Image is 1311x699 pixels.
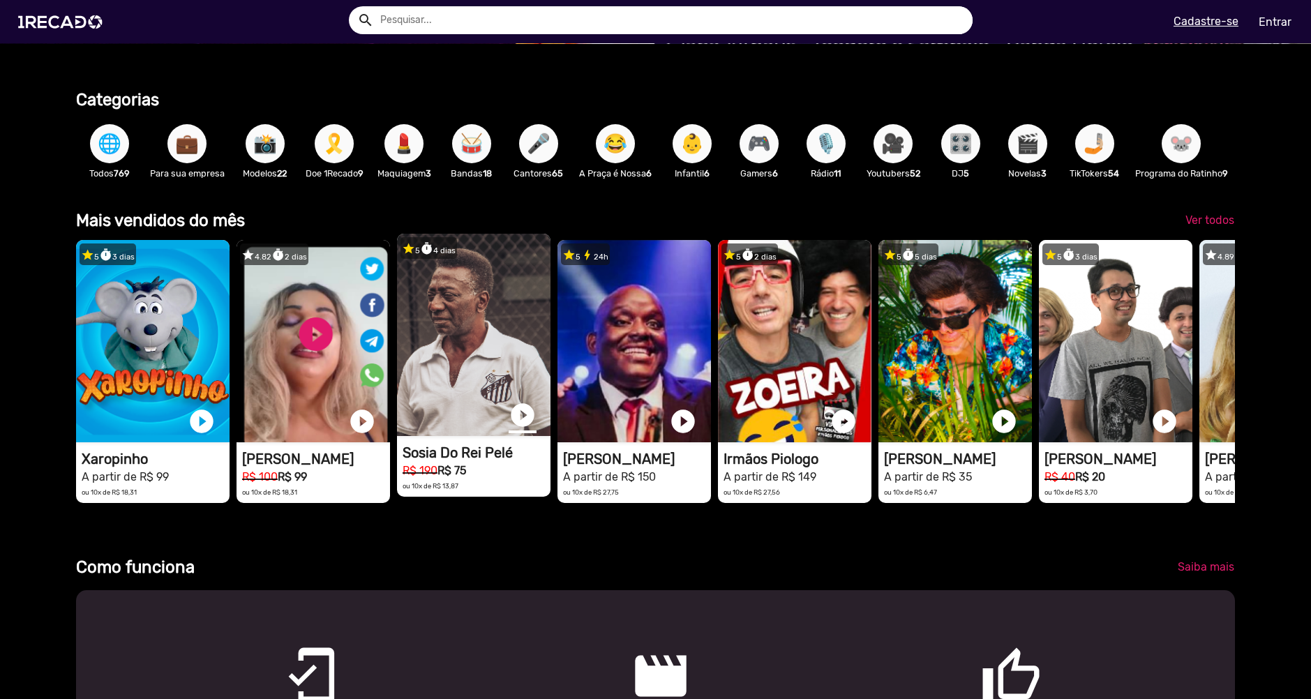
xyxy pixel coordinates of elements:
[673,124,712,163] button: 👶
[246,124,285,163] button: 📸
[377,167,431,180] p: Maquiagem
[315,124,354,163] button: 🎗️
[76,240,230,442] video: 1RECADO vídeos dedicados para fãs e empresas
[358,168,364,179] b: 9
[239,167,292,180] p: Modelos
[150,167,225,180] p: Para sua empresa
[445,167,498,180] p: Bandas
[724,470,816,483] small: A partir de R$ 149
[557,240,711,442] video: 1RECADO vídeos dedicados para fãs e empresas
[910,168,920,179] b: 52
[1205,470,1292,483] small: A partir de R$ 25
[1044,451,1192,467] h1: [PERSON_NAME]
[426,168,431,179] b: 3
[519,124,558,163] button: 🎤
[352,7,377,31] button: Example home icon
[666,167,719,180] p: Infantil
[1075,124,1114,163] button: 🤳🏼
[452,124,491,163] button: 🥁
[1083,124,1107,163] span: 🤳🏼
[878,240,1032,442] video: 1RECADO vídeos dedicados para fãs e empresas
[874,124,913,163] button: 🎥
[357,12,374,29] mat-icon: Example home icon
[306,167,364,180] p: Doe 1Recado
[1174,15,1238,28] u: Cadastre-se
[1016,124,1040,163] span: 🎬
[76,90,159,110] b: Categorias
[1108,168,1119,179] b: 54
[322,124,346,163] span: 🎗️
[527,124,550,163] span: 🎤
[392,124,416,163] span: 💄
[509,401,537,429] a: play_circle_filled
[552,168,563,179] b: 65
[98,124,121,163] span: 🌐
[242,470,278,483] small: R$ 100
[1178,560,1234,573] span: Saiba mais
[1151,407,1178,435] a: play_circle_filled
[800,167,853,180] p: Rádio
[964,168,969,179] b: 5
[669,407,697,435] a: play_circle_filled
[814,124,838,163] span: 🎙️
[82,451,230,467] h1: Xaropinho
[596,124,635,163] button: 😂
[512,167,565,180] p: Cantores
[724,488,780,496] small: ou 10x de R$ 27,56
[1135,167,1228,180] p: Programa do Ratinho
[90,124,129,163] button: 🌐
[579,167,652,180] p: A Praça é Nossa
[114,168,130,179] b: 769
[718,240,871,442] video: 1RECADO vídeos dedicados para fãs e empresas
[941,124,980,163] button: 🎛️
[747,124,771,163] span: 🎮
[1169,124,1193,163] span: 🐭
[1001,167,1054,180] p: Novelas
[1185,213,1234,227] span: Ver todos
[980,645,997,662] mat-icon: thumb_up_outlined
[949,124,973,163] span: 🎛️
[1068,167,1121,180] p: TikTokers
[397,234,550,436] video: 1RECADO vídeos dedicados para fãs e empresas
[76,557,195,577] b: Como funciona
[82,488,137,496] small: ou 10x de R$ 18,31
[167,124,207,163] button: 💼
[740,124,779,163] button: 🎮
[1039,240,1192,442] video: 1RECADO vídeos dedicados para fãs e empresas
[563,488,619,496] small: ou 10x de R$ 27,75
[83,167,136,180] p: Todos
[704,168,710,179] b: 6
[348,407,376,435] a: play_circle_filled
[1167,555,1245,580] a: Saiba mais
[884,470,972,483] small: A partir de R$ 35
[403,444,550,461] h1: Sosia Do Rei Pelé
[604,124,627,163] span: 😂
[1075,470,1105,483] b: R$ 20
[1222,168,1228,179] b: 9
[82,470,169,483] small: A partir de R$ 99
[242,488,297,496] small: ou 10x de R$ 18,31
[680,124,704,163] span: 👶
[563,451,711,467] h1: [PERSON_NAME]
[1162,124,1201,163] button: 🐭
[867,167,920,180] p: Youtubers
[1044,488,1098,496] small: ou 10x de R$ 3,70
[772,168,778,179] b: 6
[884,488,937,496] small: ou 10x de R$ 6,47
[370,6,973,34] input: Pesquisar...
[807,124,846,163] button: 🎙️
[830,407,857,435] a: play_circle_filled
[646,168,652,179] b: 6
[188,407,216,435] a: play_circle_filled
[1044,470,1075,483] small: R$ 40
[403,482,458,490] small: ou 10x de R$ 13,87
[76,211,245,230] b: Mais vendidos do mês
[1205,488,1259,496] small: ou 10x de R$ 4,62
[563,470,656,483] small: A partir de R$ 150
[881,124,905,163] span: 🎥
[630,645,647,662] mat-icon: movie
[1008,124,1047,163] button: 🎬
[437,464,466,477] b: R$ 75
[253,124,277,163] span: 📸
[237,240,390,442] video: 1RECADO vídeos dedicados para fãs e empresas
